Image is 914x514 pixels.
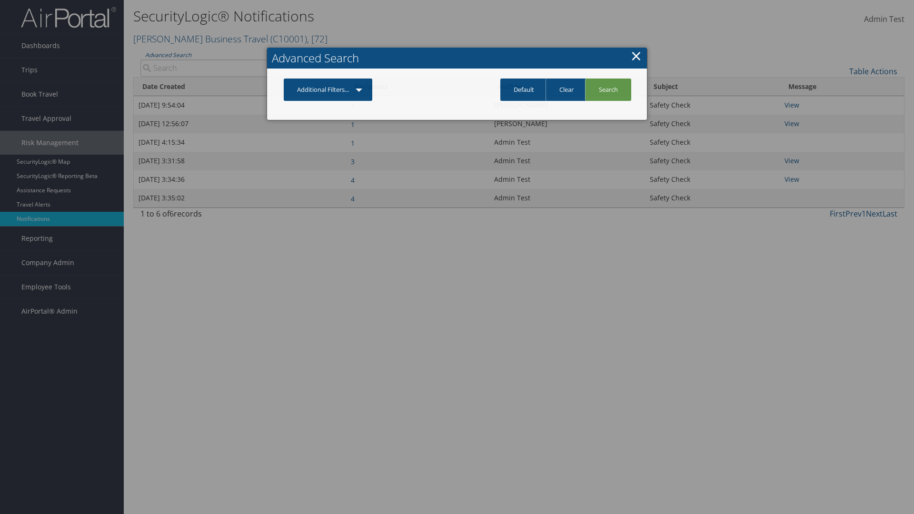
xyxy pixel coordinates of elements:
h2: Advanced Search [267,48,647,69]
a: Default [500,79,547,101]
a: Close [631,46,642,65]
a: Search [585,79,631,101]
a: Clear [546,79,587,101]
a: Additional Filters... [284,79,372,101]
